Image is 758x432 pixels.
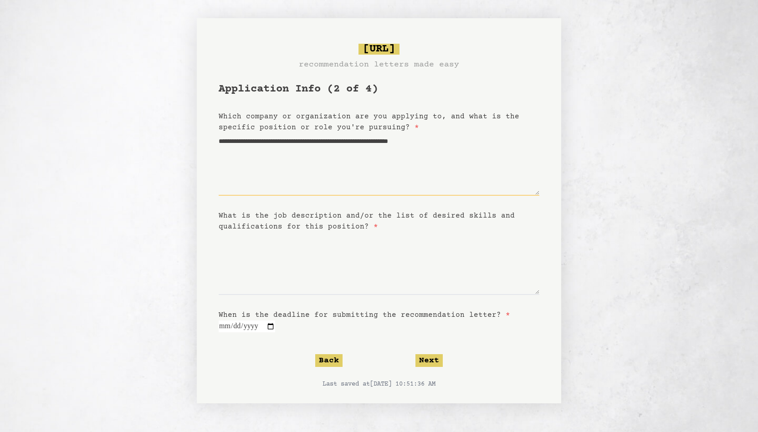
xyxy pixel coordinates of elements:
label: Which company or organization are you applying to, and what is the specific position or role you'... [219,112,519,132]
label: When is the deadline for submitting the recommendation letter? [219,311,510,319]
h1: Application Info (2 of 4) [219,82,539,97]
button: Next [415,354,443,367]
span: [URL] [359,44,399,55]
h3: recommendation letters made easy [299,58,459,71]
label: What is the job description and/or the list of desired skills and qualifications for this position? [219,212,515,231]
p: Last saved at [DATE] 10:51:36 AM [219,380,539,389]
button: Back [315,354,343,367]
